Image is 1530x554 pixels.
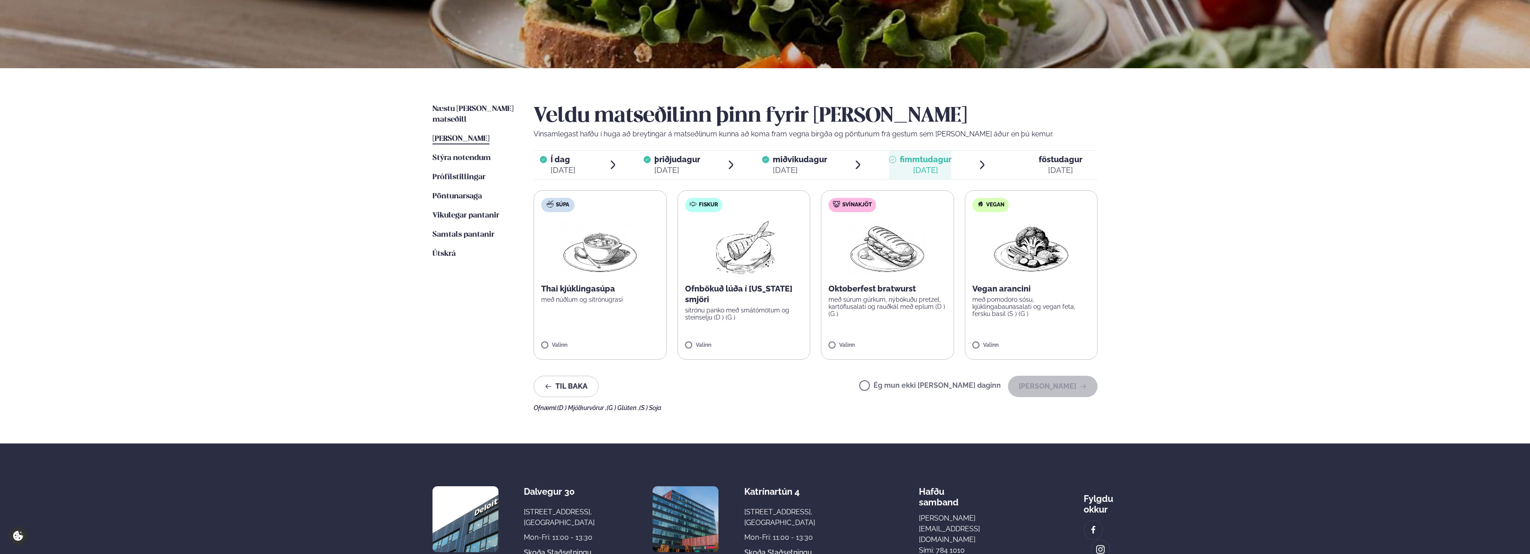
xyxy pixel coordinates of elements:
div: [DATE] [773,165,827,176]
span: (G ) Glúten , [607,404,639,411]
p: Vinsamlegast hafðu í huga að breytingar á matseðlinum kunna að koma fram vegna birgða og pöntunum... [534,129,1098,140]
span: Í dag [551,154,575,165]
span: Vegan [986,201,1004,209]
div: Ofnæmi: [534,404,1098,411]
div: Dalvegur 30 [524,486,595,497]
img: soup.svg [547,201,554,208]
a: Cookie settings [9,527,27,545]
div: Mon-Fri: 11:00 - 13:30 [524,532,595,543]
span: Súpa [556,201,569,209]
img: pork.svg [833,201,840,208]
p: með súrum gúrkum, nýbökuðu pretzel, kartöflusalati og rauðkál með eplum (D ) (G ) [828,296,947,317]
button: [PERSON_NAME] [1008,376,1098,397]
a: Pöntunarsaga [432,191,482,202]
img: Vegan.svg [977,201,984,208]
p: Ofnbökuð lúða í [US_STATE] smjöri [685,283,803,305]
p: Vegan arancini [972,283,1090,294]
a: Næstu [PERSON_NAME] matseðill [432,104,516,125]
span: Svínakjöt [842,201,872,209]
img: Vegan.png [992,219,1070,276]
img: Soup.png [561,219,639,276]
a: [PERSON_NAME] [432,134,490,144]
div: [STREET_ADDRESS], [GEOGRAPHIC_DATA] [744,507,815,528]
span: þriðjudagur [654,155,700,164]
span: Samtals pantanir [432,231,494,238]
div: Katrínartún 4 [744,486,815,497]
img: image alt [653,486,718,552]
a: Samtals pantanir [432,230,494,240]
div: [DATE] [654,165,700,176]
p: sítrónu panko með smátómötum og steinselju (D ) (G ) [685,307,803,321]
span: [PERSON_NAME] [432,135,490,143]
div: [STREET_ADDRESS], [GEOGRAPHIC_DATA] [524,507,595,528]
span: föstudagur [1039,155,1082,164]
img: image alt [432,486,498,552]
a: Vikulegar pantanir [432,210,499,221]
p: Oktoberfest bratwurst [828,283,947,294]
a: [PERSON_NAME][EMAIL_ADDRESS][DOMAIN_NAME] [919,513,980,545]
span: Pöntunarsaga [432,193,482,200]
span: Útskrá [432,250,456,258]
img: fish.svg [690,201,697,208]
span: fimmtudagur [900,155,951,164]
span: (S ) Soja [639,404,661,411]
p: með pomodoro sósu, kjúklingabaunasalati og vegan feta, fersku basil (S ) (G ) [972,296,1090,317]
span: (D ) Mjólkurvörur , [557,404,607,411]
span: Fiskur [699,201,718,209]
a: Útskrá [432,249,456,259]
div: Fylgdu okkur [1084,486,1113,515]
span: Prófílstillingar [432,173,486,181]
span: miðvikudagur [773,155,827,164]
div: Mon-Fri: 11:00 - 13:30 [744,532,815,543]
div: [DATE] [900,165,951,176]
span: Stýra notendum [432,154,491,162]
span: Vikulegar pantanir [432,212,499,219]
div: [DATE] [1039,165,1082,176]
img: Fish.png [704,219,783,276]
img: image alt [1089,525,1098,535]
a: Prófílstillingar [432,172,486,183]
button: Til baka [534,376,599,397]
p: með núðlum og sítrónugrasi [541,296,659,303]
img: Panini.png [848,219,926,276]
h2: Veldu matseðilinn þinn fyrir [PERSON_NAME] [534,104,1098,129]
div: [DATE] [551,165,575,176]
span: Næstu [PERSON_NAME] matseðill [432,105,514,123]
p: Thai kjúklingasúpa [541,283,659,294]
a: image alt [1084,521,1103,539]
span: Hafðu samband [919,479,959,508]
a: Stýra notendum [432,153,491,164]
